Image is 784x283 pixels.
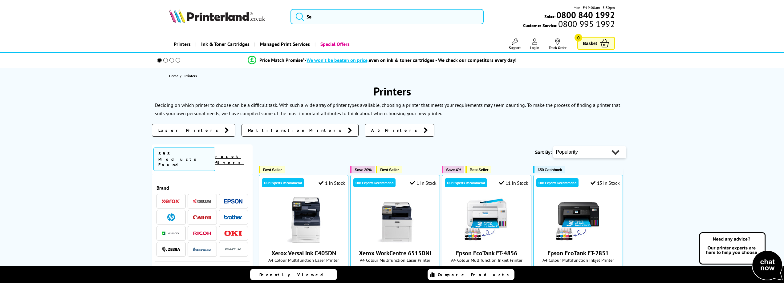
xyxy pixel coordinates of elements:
[262,257,345,263] span: A4 Colour Multifunction Laser Printer
[281,238,327,244] a: Xerox VersaLink C405DN
[169,73,180,79] a: Home
[193,197,211,205] a: Kyocera
[372,238,418,244] a: Xerox WorkCentre 6515DNI
[583,39,597,47] span: Basket
[547,249,609,257] a: Epson EcoTank ET-2851
[465,166,492,173] button: Best Seller
[530,45,539,50] span: Log In
[365,124,434,137] a: A3 Printers
[162,229,180,237] a: Lexmark
[263,168,282,172] span: Best Seller
[195,36,254,52] a: Ink & Toner Cartridges
[242,124,359,137] a: Multifunction Printers
[445,178,487,187] div: Our Experts Recommend
[305,57,517,63] div: - even on ink & toner cartridges - We check our competitors every day!
[319,180,345,186] div: 1 In Stock
[380,168,399,172] span: Best Seller
[428,269,514,280] a: Compare Products
[162,232,180,235] img: Lexmark
[224,199,242,204] img: Epson
[464,238,510,244] a: Epson EcoTank ET-4856
[509,45,521,50] span: Support
[555,238,601,244] a: Epson EcoTank ET-2851
[193,247,211,252] img: Intermec
[557,21,615,27] span: 0800 995 1992
[259,57,305,63] span: Price Match Promise*
[254,36,315,52] a: Managed Print Services
[193,213,211,221] a: Canon
[499,180,528,186] div: 11 In Stock
[224,197,242,205] a: Epson
[372,197,418,243] img: Xerox WorkCentre 6515DNI
[509,38,521,50] a: Support
[201,36,250,52] span: Ink & Toner Cartridges
[315,36,354,52] a: Special Offers
[152,124,235,137] a: Laser Printers
[698,231,784,282] img: Open Live Chat window
[193,215,211,219] img: Canon
[185,74,197,78] span: Printers
[259,272,329,277] span: Recently Viewed
[169,9,283,24] a: Printerland Logo
[574,5,615,10] span: Mon - Fri 9:00am - 5:30pm
[536,178,579,187] div: Our Experts Recommend
[376,166,402,173] button: Best Seller
[371,127,420,133] span: A3 Printers
[442,166,464,173] button: Save 4%
[464,197,510,243] img: Epson EcoTank ET-4856
[290,9,484,24] input: Se
[577,37,615,50] a: Basket 0
[193,232,211,235] img: Ricoh
[556,9,615,21] b: 0800 840 1992
[250,269,337,280] a: Recently Viewed
[355,168,372,172] span: Save 20%
[162,197,180,205] a: Xerox
[224,213,242,221] a: Brother
[307,57,369,63] span: We won’t be beaten on price,
[167,213,175,221] img: HP
[538,168,562,172] span: £50 Cashback
[456,249,517,257] a: Epson EcoTank ET-4856
[271,249,336,257] a: Xerox VersaLink C405DN
[169,36,195,52] a: Printers
[537,257,619,263] span: A4 Colour Multifunction Inkjet Printer
[262,178,304,187] div: Our Experts Recommend
[162,199,180,204] img: Xerox
[350,166,375,173] button: Save 20%
[224,231,242,236] img: OKI
[215,154,244,165] a: reset filters
[193,199,211,204] img: Kyocera
[169,9,265,23] img: Printerland Logo
[162,245,180,253] a: Zebra
[149,55,616,66] li: modal_Promise
[248,127,345,133] span: Multifunction Printers
[158,127,221,133] span: Laser Printers
[544,14,555,19] span: Sales:
[162,213,180,221] a: HP
[162,246,180,253] img: Zebra
[533,166,565,173] button: £50 Cashback
[555,12,615,18] a: 0800 840 1992
[575,34,582,42] span: 0
[438,272,512,277] span: Compare Products
[470,168,489,172] span: Best Seller
[530,38,539,50] a: Log In
[281,197,327,243] img: Xerox VersaLink C405DN
[354,257,437,263] span: A4 Colour Multifunction Laser Printer
[155,102,526,108] p: Deciding on which printer to choose can be a difficult task. With such a wide array of printer ty...
[224,215,242,219] img: Brother
[445,257,528,263] span: A4 Colour Multifunction Inkjet Printer
[523,21,615,28] span: Customer Service:
[156,185,248,191] span: Brand
[193,229,211,237] a: Ricoh
[446,168,461,172] span: Save 4%
[353,178,396,187] div: Our Experts Recommend
[224,246,242,253] img: Pantum
[410,180,437,186] div: 1 In Stock
[152,84,632,99] h1: Printers
[193,245,211,253] a: Intermec
[591,180,619,186] div: 15 In Stock
[153,148,215,171] span: 898 Products Found
[359,249,431,257] a: Xerox WorkCentre 6515DNI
